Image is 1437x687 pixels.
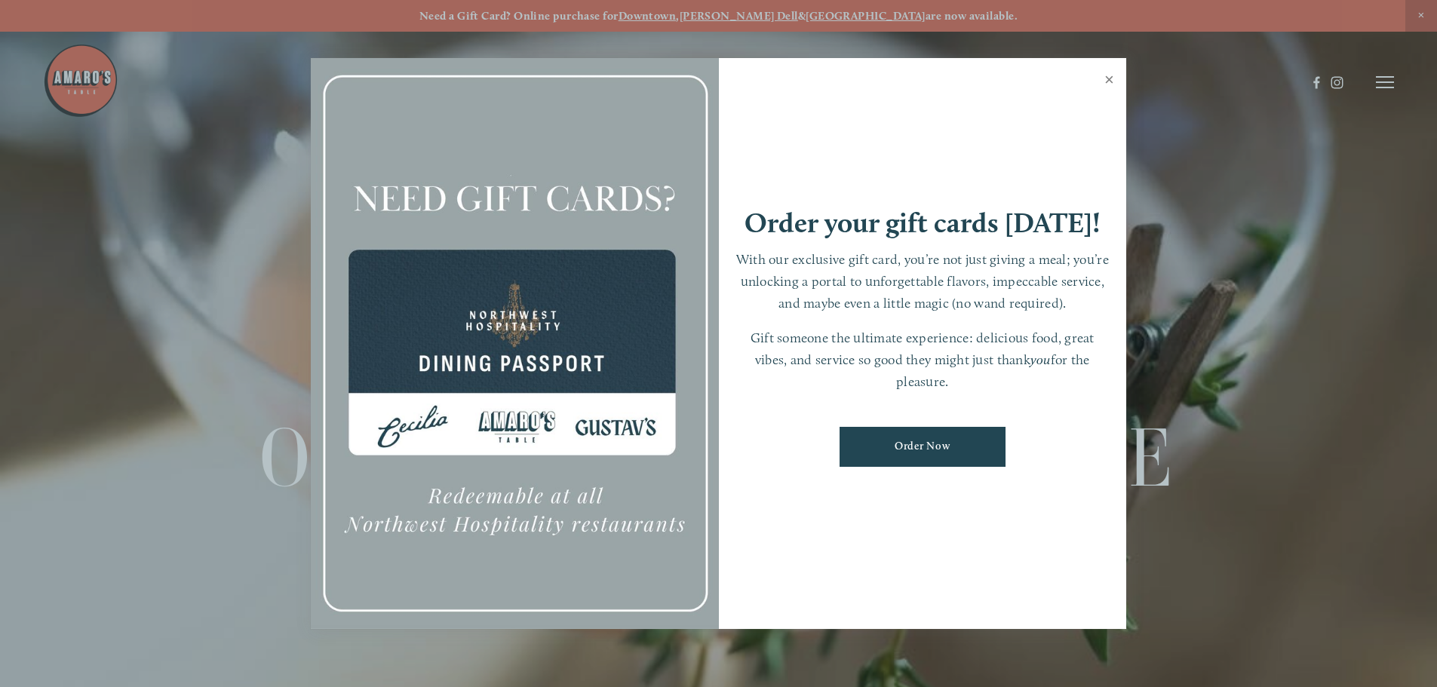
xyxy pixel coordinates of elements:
h1: Order your gift cards [DATE]! [745,209,1101,237]
a: Close [1095,60,1124,103]
p: Gift someone the ultimate experience: delicious food, great vibes, and service so good they might... [734,327,1112,392]
a: Order Now [840,427,1006,467]
p: With our exclusive gift card, you’re not just giving a meal; you’re unlocking a portal to unforge... [734,249,1112,314]
em: you [1030,351,1051,367]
